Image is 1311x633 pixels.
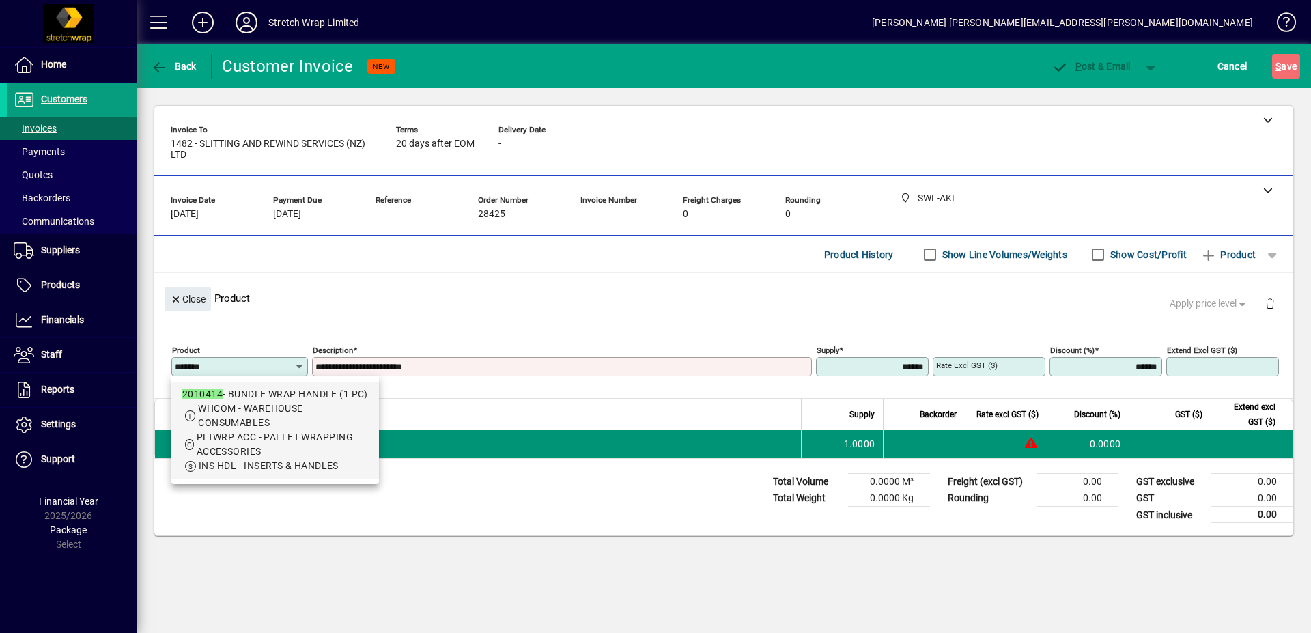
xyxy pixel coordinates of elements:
[313,346,353,355] mat-label: Description
[223,436,238,451] span: SWL-AKL
[161,292,214,305] app-page-header-button: Close
[817,346,839,355] mat-label: Supply
[1167,346,1237,355] mat-label: Extend excl GST ($)
[7,268,137,303] a: Products
[7,442,137,477] a: Support
[940,248,1067,262] label: Show Line Volumes/Weights
[819,242,899,267] button: Product History
[848,474,930,490] td: 0.0000 M³
[172,346,200,355] mat-label: Product
[1052,61,1131,72] span: ost & Email
[222,55,354,77] div: Customer Invoice
[41,453,75,464] span: Support
[50,524,87,535] span: Package
[936,361,998,370] mat-label: Rate excl GST ($)
[1275,61,1281,72] span: S
[766,474,848,490] td: Total Volume
[171,209,199,220] span: [DATE]
[1214,54,1251,79] button: Cancel
[147,54,200,79] button: Back
[151,61,197,72] span: Back
[7,234,137,268] a: Suppliers
[1254,297,1286,309] app-page-header-button: Delete
[1108,248,1187,262] label: Show Cost/Profit
[844,437,875,451] span: 1.0000
[1164,292,1254,316] button: Apply price level
[14,146,65,157] span: Payments
[255,407,296,422] span: Description
[478,209,505,220] span: 28425
[1045,54,1138,79] button: Post & Email
[14,216,94,227] span: Communications
[941,474,1037,490] td: Freight (excl GST)
[14,123,57,134] span: Invoices
[1211,507,1293,524] td: 0.00
[373,62,390,71] span: NEW
[41,349,62,360] span: Staff
[41,59,66,70] span: Home
[1037,474,1118,490] td: 0.00
[1129,474,1211,490] td: GST exclusive
[1267,3,1294,47] a: Knowledge Base
[396,139,475,150] span: 20 days after EOM
[154,273,1293,323] div: Product
[766,490,848,507] td: Total Weight
[7,408,137,442] a: Settings
[683,209,688,220] span: 0
[14,193,70,203] span: Backorders
[1129,507,1211,524] td: GST inclusive
[41,314,84,325] span: Financials
[39,496,98,507] span: Financial Year
[1217,55,1247,77] span: Cancel
[580,209,583,220] span: -
[1074,407,1120,422] span: Discount (%)
[1211,474,1293,490] td: 0.00
[1050,346,1095,355] mat-label: Discount (%)
[1129,490,1211,507] td: GST
[268,12,360,33] div: Stretch Wrap Limited
[7,303,137,337] a: Financials
[1211,490,1293,507] td: 0.00
[7,117,137,140] a: Invoices
[1047,430,1129,458] td: 0.0000
[7,48,137,82] a: Home
[1275,55,1297,77] span: ave
[7,163,137,186] a: Quotes
[1075,61,1082,72] span: P
[137,54,212,79] app-page-header-button: Back
[872,12,1253,33] div: [PERSON_NAME] [PERSON_NAME][EMAIL_ADDRESS][PERSON_NAME][DOMAIN_NAME]
[976,407,1039,422] span: Rate excl GST ($)
[7,373,137,407] a: Reports
[165,287,211,311] button: Close
[941,490,1037,507] td: Rounding
[785,209,791,220] span: 0
[7,338,137,372] a: Staff
[1170,296,1249,311] span: Apply price level
[920,407,957,422] span: Backorder
[41,279,80,290] span: Products
[498,139,501,150] span: -
[7,140,137,163] a: Payments
[1175,407,1202,422] span: GST ($)
[376,209,378,220] span: -
[41,94,87,104] span: Customers
[848,490,930,507] td: 0.0000 Kg
[41,419,76,430] span: Settings
[14,169,53,180] span: Quotes
[824,244,894,266] span: Product History
[849,407,875,422] span: Supply
[273,209,301,220] span: [DATE]
[1037,490,1118,507] td: 0.00
[181,10,225,35] button: Add
[41,384,74,395] span: Reports
[1272,54,1300,79] button: Save
[7,186,137,210] a: Backorders
[207,407,223,422] span: Item
[1220,399,1275,430] span: Extend excl GST ($)
[170,288,206,311] span: Close
[1254,287,1286,320] button: Delete
[41,244,80,255] span: Suppliers
[7,210,137,233] a: Communications
[225,10,268,35] button: Profile
[171,139,376,160] span: 1482 - SLITTING AND REWIND SERVICES (NZ) LTD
